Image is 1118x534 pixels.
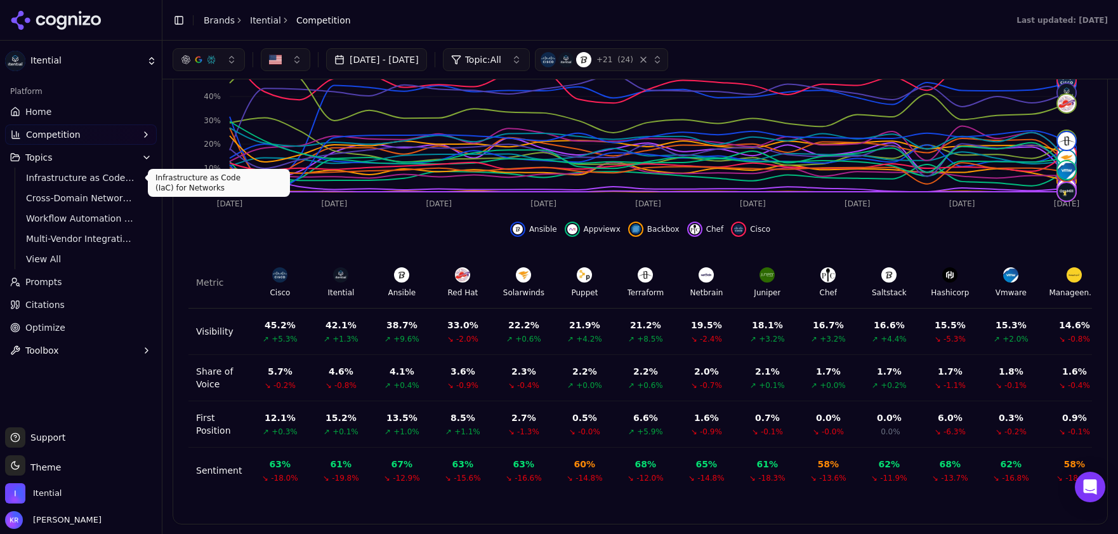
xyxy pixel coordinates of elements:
img: Solarwinds [516,267,531,283]
span: Prompts [25,276,62,288]
div: 1.8 % [999,365,1023,378]
span: -19.8% [332,473,358,483]
span: +4.4% [881,334,907,344]
span: -0.1% [1004,380,1027,390]
span: -5.3% [944,334,966,344]
span: -1.1% [944,380,966,390]
span: ↘ [447,334,454,344]
span: ↘ [1059,427,1065,437]
span: Workflow Automation Platforms [26,212,136,225]
div: 1.6 % [1062,365,1087,378]
span: ↗ [750,380,756,390]
img: itential [1058,84,1075,102]
div: 63 % [452,458,474,471]
span: ↗ [872,334,878,344]
span: -0.0% [822,427,844,437]
span: -0.8% [1068,334,1090,344]
span: Itential [33,488,62,499]
img: Itential [333,267,348,283]
img: Chef [820,267,836,283]
img: Cisco [541,52,556,67]
div: 16.6 % [874,319,905,331]
span: ↗ [750,334,756,344]
span: ↘ [1059,380,1065,390]
div: 18.1 % [752,319,783,331]
button: Hide appviewx data [565,222,621,237]
div: 1.7 % [816,365,841,378]
tspan: 20% [204,140,221,149]
tspan: [DATE] [845,199,871,208]
tspan: [DATE] [1054,199,1080,208]
div: 2.3 % [511,365,536,378]
span: -0.1% [761,427,783,437]
span: -18.0% [271,473,298,483]
div: 15.3 % [996,319,1027,331]
div: Juniper [754,288,780,298]
span: ↘ [752,427,758,437]
span: Backbox [647,224,680,234]
span: ↘ [506,473,512,483]
span: Topics [25,151,53,164]
span: 0.0% [881,427,900,437]
span: ↗ [324,334,330,344]
span: ↘ [932,473,938,483]
span: +8.5% [637,334,663,344]
td: Sentiment [188,448,249,494]
span: -13.6% [819,473,846,483]
img: opsmill [1058,183,1075,201]
span: ( 24 ) [617,55,633,65]
img: Itential [5,51,25,71]
span: + 21 [596,55,612,65]
span: +4.2% [576,334,602,344]
div: 58 % [1064,458,1086,471]
span: +1.0% [393,427,419,437]
div: 1.7 % [877,365,902,378]
div: 5.7 % [268,365,293,378]
img: Hashicorp [942,267,957,283]
span: ↘ [691,380,697,390]
span: -0.9% [700,427,722,437]
img: chef [690,224,700,234]
td: First Position [188,401,249,448]
div: 0.9 % [1062,411,1087,424]
tspan: 10% [204,164,221,173]
div: 15.5 % [935,319,966,331]
span: Chef [706,224,724,234]
div: 1.6 % [694,411,719,424]
img: cisco [1058,71,1075,89]
span: +2.0% [1003,334,1029,344]
div: 15.2 % [326,411,357,424]
span: ↗ [445,427,452,437]
span: Multi-Vendor Integration Solutions [26,232,136,245]
span: Ansible [529,224,557,234]
tspan: 30% [204,116,221,125]
a: Cross-Domain Network Orchestration [21,189,141,207]
div: 2.0 % [694,365,719,378]
div: 65 % [696,458,718,471]
a: Infrastructure as Code (IaC) for Networks [21,169,141,187]
span: ↘ [688,473,695,483]
div: 62 % [879,458,900,471]
div: Puppet [571,288,598,298]
div: 45.2 % [265,319,296,331]
img: Puppet [577,267,592,283]
span: -6.3% [944,427,966,437]
span: -0.8% [334,380,357,390]
div: 63 % [270,458,291,471]
span: -12.9% [393,473,419,483]
span: ↘ [871,473,878,483]
img: Kristen Rachels [5,511,23,529]
span: ↘ [935,380,941,390]
div: 68 % [635,458,657,471]
span: ↘ [996,380,1002,390]
div: 60 % [574,458,596,471]
p: Infrastructure as Code (IaC) for Networks [155,173,282,193]
div: 21.9 % [569,319,600,331]
span: ↘ [326,380,332,390]
span: +1.1% [454,427,480,437]
div: Terraform [628,288,664,298]
div: Manageengine [1049,288,1100,298]
img: Itential [558,52,574,67]
div: 2.7 % [511,411,536,424]
div: Last updated: [DATE] [1016,15,1108,25]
